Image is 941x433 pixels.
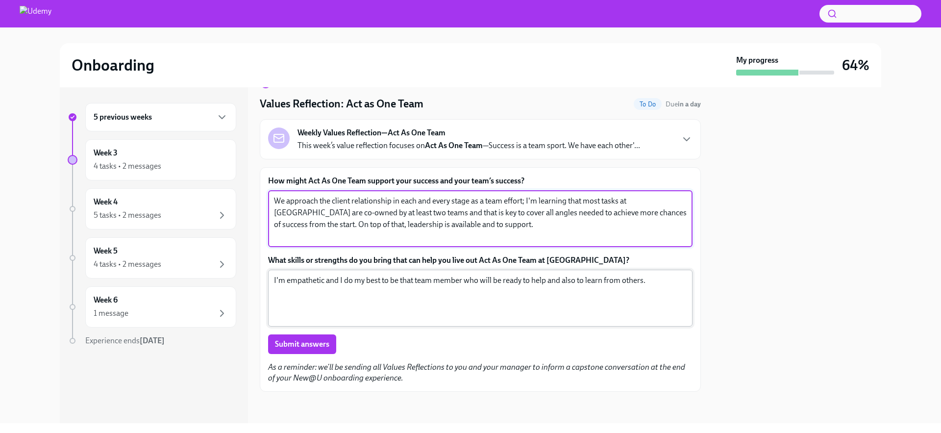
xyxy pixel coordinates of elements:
[94,148,118,158] h6: Week 3
[634,101,662,108] span: To Do
[68,237,236,279] a: Week 54 tasks • 2 messages
[94,308,128,319] div: 1 message
[94,112,152,123] h6: 5 previous weeks
[94,161,161,172] div: 4 tasks • 2 messages
[736,55,778,66] strong: My progress
[274,275,687,322] textarea: I'm empathetic and I do my best to be that team member who will be ready to help and also to lear...
[68,139,236,180] a: Week 34 tasks • 2 messages
[94,246,118,256] h6: Week 5
[260,97,423,111] h4: Values Reflection: Act as One Team
[297,127,446,138] strong: Weekly Values Reflection—Act As One Team
[68,188,236,229] a: Week 45 tasks • 2 messages
[94,295,118,306] h6: Week 6
[72,55,154,75] h2: Onboarding
[678,100,701,108] strong: in a day
[274,195,687,242] textarea: We approach the client relationship in each and every stage as a team effort; I'm learning that m...
[268,255,693,266] label: What skills or strengths do you bring that can help you live out Act As One Team at [GEOGRAPHIC_D...
[85,103,236,131] div: 5 previous weeks
[275,339,329,349] span: Submit answers
[268,334,336,354] button: Submit answers
[297,140,640,151] p: This week’s value reflection focuses on —Success is a team sport. We have each other'...
[20,6,51,22] img: Udemy
[85,336,165,345] span: Experience ends
[842,56,869,74] h3: 64%
[666,100,701,108] span: Due
[268,362,685,382] em: As a reminder: we'll be sending all Values Reflections to you and your manager to inform a capsto...
[94,210,161,221] div: 5 tasks • 2 messages
[68,286,236,328] a: Week 61 message
[425,141,483,150] strong: Act As One Team
[268,176,693,186] label: How might Act As One Team support your success and your team’s success?
[666,100,701,109] span: September 2nd, 2025 13:00
[94,259,161,270] div: 4 tasks • 2 messages
[140,336,165,345] strong: [DATE]
[94,197,118,207] h6: Week 4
